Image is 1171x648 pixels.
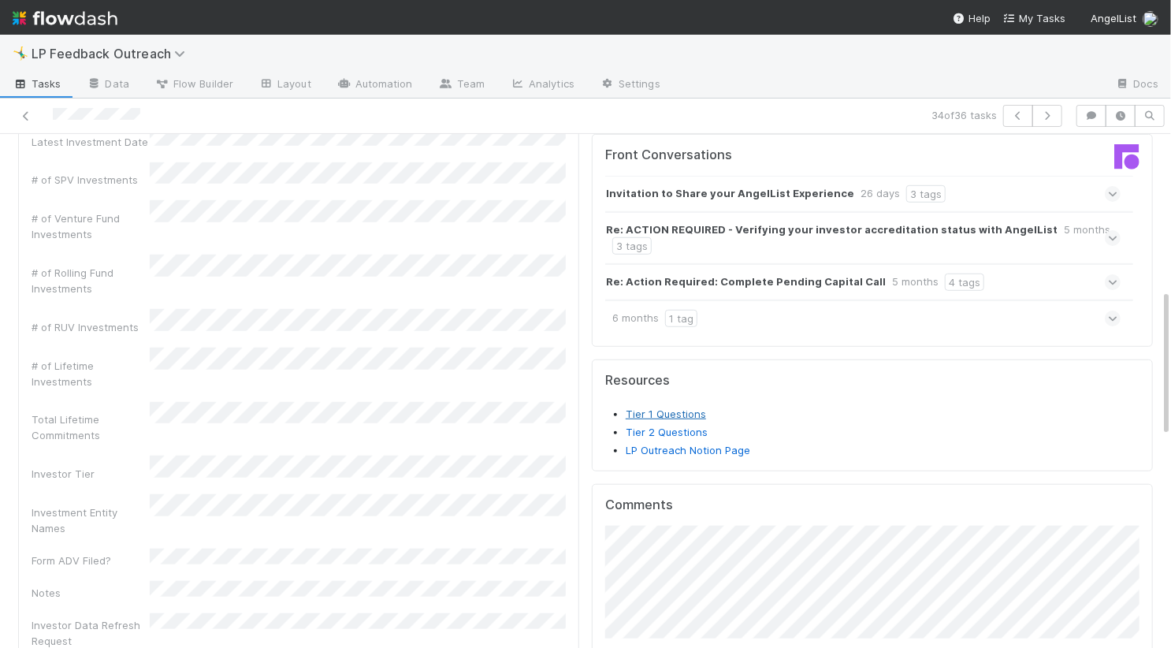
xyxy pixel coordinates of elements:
[931,107,997,123] span: 34 of 36 tasks
[246,73,324,98] a: Layout
[626,444,750,456] a: LP Outreach Notion Page
[626,426,708,438] a: Tier 2 Questions
[892,274,939,291] div: 5 months
[605,373,1139,389] h5: Resources
[612,310,659,327] div: 6 months
[13,5,117,32] img: logo-inverted-e16ddd16eac7371096b0.svg
[605,147,861,163] h5: Front Conversations
[665,310,697,327] div: 1 tag
[1003,12,1065,24] span: My Tasks
[32,210,150,242] div: # of Venture Fund Investments
[626,408,706,420] a: Tier 1 Questions
[1143,11,1158,27] img: avatar_5d51780c-77ad-4a9d-a6ed-b88b2c284079.png
[612,237,652,255] div: 3 tags
[1003,10,1065,26] a: My Tasks
[32,466,150,482] div: Investor Tier
[74,73,142,98] a: Data
[1114,144,1139,169] img: front-logo-b4b721b83371efbadf0a.svg
[906,185,946,203] div: 3 tags
[497,73,587,98] a: Analytics
[606,185,854,203] strong: Invitation to Share your AngelList Experience
[32,358,150,389] div: # of Lifetime Investments
[861,185,900,203] div: 26 days
[32,134,150,150] div: Latest Investment Date
[32,319,150,335] div: # of RUV Investments
[606,222,1058,237] strong: Re: ACTION REQUIRED - Verifying your investor accreditation status with AngelList
[606,274,886,291] strong: Re: Action Required: Complete Pending Capital Call
[32,505,150,536] div: Investment Entity Names
[953,10,991,26] div: Help
[324,73,426,98] a: Automation
[1064,222,1110,237] div: 5 months
[154,76,233,91] span: Flow Builder
[13,76,61,91] span: Tasks
[605,497,1139,513] h5: Comments
[945,274,984,291] div: 4 tags
[587,73,673,98] a: Settings
[426,73,497,98] a: Team
[32,412,150,443] div: Total Lifetime Commitments
[32,553,150,568] div: Form ADV Filed?
[13,47,28,60] span: 🤸‍♂️
[32,585,150,601] div: Notes
[32,46,193,61] span: LP Feedback Outreach
[1091,12,1136,24] span: AngelList
[1102,73,1171,98] a: Docs
[32,265,150,296] div: # of Rolling Fund Investments
[32,172,150,188] div: # of SPV Investments
[142,73,246,98] a: Flow Builder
